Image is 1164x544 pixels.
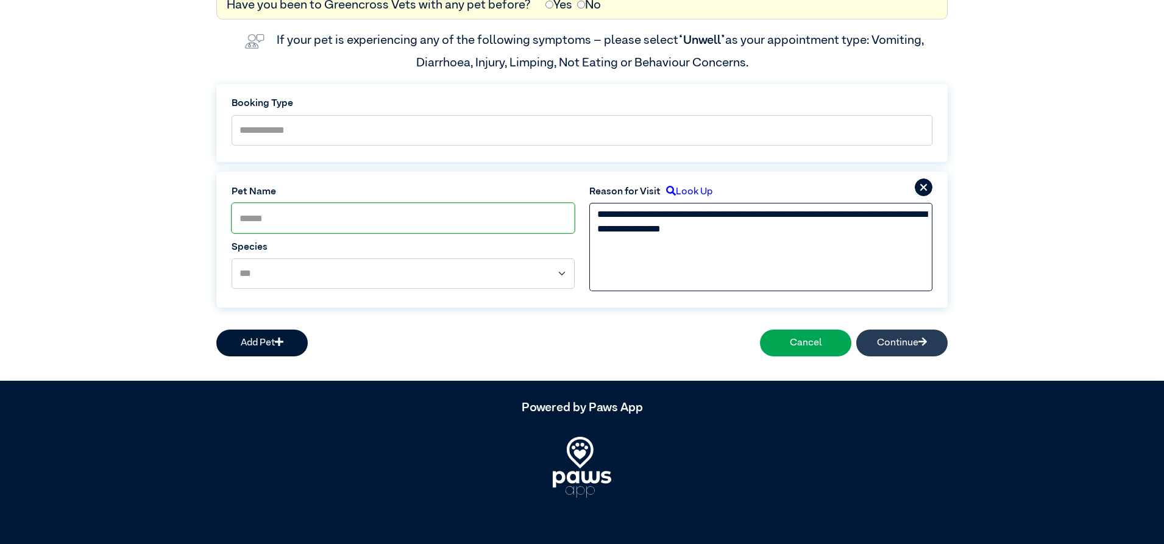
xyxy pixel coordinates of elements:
[856,330,948,356] button: Continue
[232,240,575,255] label: Species
[678,34,725,46] span: “Unwell”
[577,1,585,9] input: No
[240,29,269,54] img: vet
[277,34,926,68] label: If your pet is experiencing any of the following symptoms – please select as your appointment typ...
[545,1,553,9] input: Yes
[216,400,948,415] h5: Powered by Paws App
[232,185,575,199] label: Pet Name
[589,185,661,199] label: Reason for Visit
[216,330,308,356] button: Add Pet
[232,96,932,111] label: Booking Type
[661,185,712,199] label: Look Up
[553,437,611,498] img: PawsApp
[760,330,851,356] button: Cancel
